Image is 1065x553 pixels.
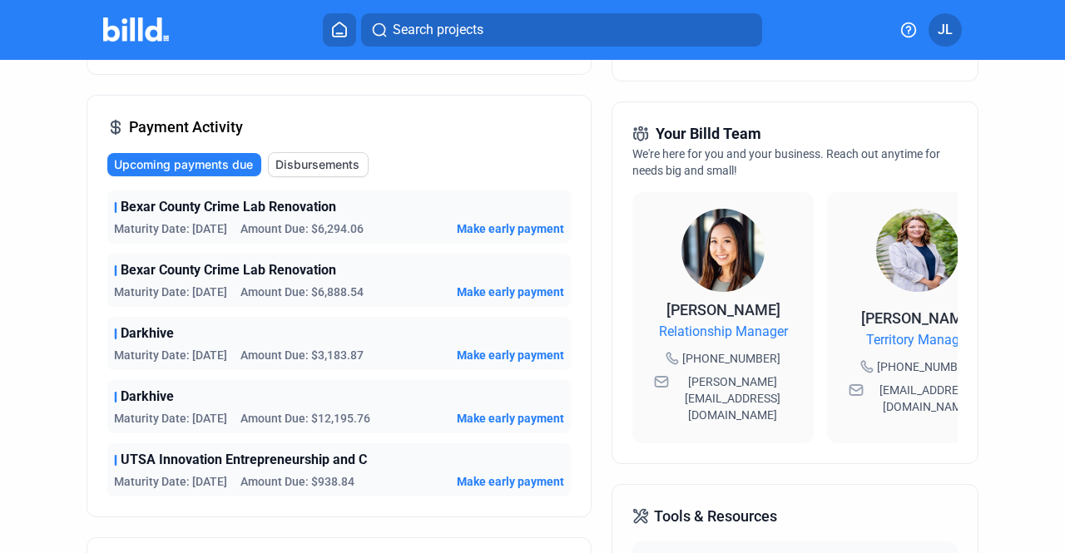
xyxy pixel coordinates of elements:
[240,284,364,300] span: Amount Due: $6,888.54
[121,387,174,407] span: Darkhive
[114,220,227,237] span: Maturity Date: [DATE]
[632,147,940,177] span: We're here for you and your business. Reach out anytime for needs big and small!
[114,284,227,300] span: Maturity Date: [DATE]
[654,505,777,528] span: Tools & Resources
[457,220,564,237] button: Make early payment
[938,20,953,40] span: JL
[877,358,975,375] span: [PHONE_NUMBER]
[672,373,792,423] span: [PERSON_NAME][EMAIL_ADDRESS][DOMAIN_NAME]
[659,322,788,342] span: Relationship Manager
[240,347,364,363] span: Amount Due: $3,183.87
[457,347,564,363] button: Make early payment
[129,116,243,139] span: Payment Activity
[240,220,364,237] span: Amount Due: $6,294.06
[103,17,169,42] img: Billd Company Logo
[867,382,987,415] span: [EMAIL_ADDRESS][DOMAIN_NAME]
[114,410,227,427] span: Maturity Date: [DATE]
[114,347,227,363] span: Maturity Date: [DATE]
[361,13,762,47] button: Search projects
[666,301,780,318] span: [PERSON_NAME]
[866,330,970,350] span: Territory Manager
[682,350,780,367] span: [PHONE_NUMBER]
[861,309,975,327] span: [PERSON_NAME]
[121,450,367,470] span: UTSA Innovation Entrepreneurship and C
[457,410,564,427] button: Make early payment
[656,122,761,146] span: Your Billd Team
[121,197,336,217] span: Bexar County Crime Lab Renovation
[457,284,564,300] button: Make early payment
[268,152,369,177] button: Disbursements
[121,260,336,280] span: Bexar County Crime Lab Renovation
[929,13,962,47] button: JL
[240,473,354,490] span: Amount Due: $938.84
[681,209,765,292] img: Relationship Manager
[275,156,359,173] span: Disbursements
[114,473,227,490] span: Maturity Date: [DATE]
[457,473,564,490] button: Make early payment
[121,323,174,343] span: Darkhive
[107,153,261,176] button: Upcoming payments due
[240,410,370,427] span: Amount Due: $12,195.76
[876,209,959,292] img: Territory Manager
[393,20,483,40] span: Search projects
[114,156,253,173] span: Upcoming payments due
